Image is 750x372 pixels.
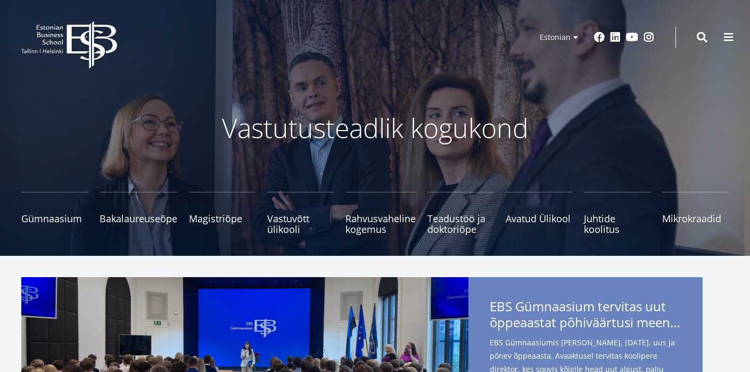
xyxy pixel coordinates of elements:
a: Avatud Ülikool [506,192,572,234]
span: EBS Gümnaasium tervitas uut [490,298,681,334]
span: Magistriõpe [189,213,256,224]
a: Magistriõpe [189,192,256,234]
span: Vastuvõtt ülikooli [267,213,334,234]
a: Gümnaasium [21,192,88,234]
span: Juhtide koolitus [584,213,650,234]
a: Mikrokraadid [662,192,729,234]
span: õppeaastat põhiväärtusi meenutades [490,314,681,330]
span: Rahvusvaheline kogemus [345,213,416,234]
a: Facebook [594,32,605,43]
span: Avatud Ülikool [506,213,572,224]
span: Bakalaureuseõpe [100,213,177,224]
a: Juhtide koolitus [584,192,650,234]
a: Bakalaureuseõpe [100,192,177,234]
a: Rahvusvaheline kogemus [345,192,416,234]
span: Mikrokraadid [662,213,729,224]
p: Vastutusteadlik kogukond [93,112,657,144]
a: Youtube [626,32,638,43]
a: Teadustöö ja doktoriõpe [427,192,494,234]
span: Teadustöö ja doktoriõpe [427,213,494,234]
a: Linkedin [610,32,621,43]
a: Vastuvõtt ülikooli [267,192,334,234]
span: Gümnaasium [21,213,88,224]
a: Instagram [644,32,654,43]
